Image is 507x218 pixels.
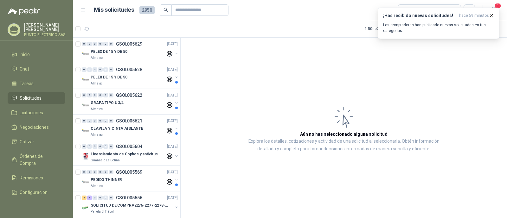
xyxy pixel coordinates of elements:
[87,119,92,123] div: 0
[91,107,103,112] p: Almatec
[20,189,48,196] span: Configuración
[82,153,89,160] img: Company Logo
[82,168,179,189] a: 0 0 0 0 0 0 GSOL005569[DATE] Company LogoPEDIDO THINNERAlmatec
[98,196,103,200] div: 0
[116,144,142,149] p: GSOL005604
[167,144,178,150] p: [DATE]
[20,153,59,167] span: Órdenes de Compra
[402,7,415,14] div: Todas
[82,76,89,84] img: Company Logo
[20,65,29,72] span: Chat
[103,196,108,200] div: 0
[109,119,113,123] div: 0
[20,174,43,181] span: Remisiones
[91,132,103,137] p: Almatec
[82,170,87,174] div: 0
[20,95,42,102] span: Solicitudes
[8,150,65,169] a: Órdenes de Compra
[98,119,103,123] div: 0
[139,6,155,14] span: 2950
[8,92,65,104] a: Solicitudes
[93,93,97,97] div: 0
[98,170,103,174] div: 0
[82,127,89,135] img: Company Logo
[91,126,143,132] p: CLAVIJA Y CINTA AISLANTE
[91,202,170,209] p: SOLICITUD DE COMPRA2276-2277-2278-2284-2285-
[93,119,97,123] div: 0
[103,170,108,174] div: 0
[164,8,168,12] span: search
[116,119,142,123] p: GSOL005621
[8,107,65,119] a: Licitaciones
[91,55,103,60] p: Almatec
[116,170,142,174] p: GSOL005569
[103,42,108,46] div: 0
[378,8,499,39] button: ¡Has recibido nuevas solicitudes!hace 59 minutos Los compradores han publicado nuevas solicitudes...
[103,119,108,123] div: 0
[8,186,65,198] a: Configuración
[82,66,179,86] a: 0 0 0 0 0 0 GSOL005628[DATE] Company LogoPELEX DE 15 Y DE 50Almatec
[488,4,499,16] button: 1
[82,194,179,214] a: 4 1 0 0 0 0 GSOL005556[DATE] Company LogoSOLICITUD DE COMPRA2276-2277-2278-2284-2285-Panela El Tr...
[116,93,142,97] p: GSOL005622
[20,138,34,145] span: Cotizar
[87,196,92,200] div: 1
[8,172,65,184] a: Remisiones
[365,24,406,34] div: 1 - 50 de 2603
[109,42,113,46] div: 0
[109,93,113,97] div: 0
[8,8,40,15] img: Logo peakr
[87,93,92,97] div: 0
[87,67,92,72] div: 0
[93,196,97,200] div: 0
[109,67,113,72] div: 0
[91,100,124,106] p: GRAPA TIPO U 3/4
[383,13,457,18] h3: ¡Has recibido nuevas solicitudes!
[244,138,444,153] p: Explora los detalles, cotizaciones y actividad de una solicitud al seleccionarla. Obtén informaci...
[98,42,103,46] div: 0
[93,144,97,149] div: 0
[24,23,65,32] p: [PERSON_NAME] [PERSON_NAME]
[91,158,120,163] p: Gimnasio La Colina
[91,184,103,189] p: Almatec
[93,42,97,46] div: 0
[82,40,179,60] a: 0 0 0 0 0 0 GSOL005629[DATE] Company LogoPELEX DE 15 Y DE 50Almatec
[82,144,87,149] div: 0
[383,22,494,34] p: Los compradores han publicado nuevas solicitudes en tus categorías.
[82,204,89,212] img: Company Logo
[116,42,142,46] p: GSOL005629
[91,151,158,157] p: Licenciamiento de Sophos y antivirus
[103,67,108,72] div: 0
[87,170,92,174] div: 0
[82,102,89,109] img: Company Logo
[82,93,87,97] div: 0
[82,119,87,123] div: 0
[167,41,178,47] p: [DATE]
[87,42,92,46] div: 0
[91,177,122,183] p: PEDIDO THINNER
[103,144,108,149] div: 0
[8,136,65,148] a: Cotizar
[8,63,65,75] a: Chat
[98,93,103,97] div: 0
[300,131,388,138] h3: Aún no has seleccionado niguna solicitud
[20,109,43,116] span: Licitaciones
[91,81,103,86] p: Almatec
[8,201,65,213] a: Manuales y ayuda
[167,92,178,98] p: [DATE]
[82,50,89,58] img: Company Logo
[167,195,178,201] p: [DATE]
[82,91,179,112] a: 0 0 0 0 0 0 GSOL005622[DATE] Company LogoGRAPA TIPO U 3/4Almatec
[167,67,178,73] p: [DATE]
[91,49,127,55] p: PELEX DE 15 Y DE 50
[167,169,178,175] p: [DATE]
[8,48,65,60] a: Inicio
[82,178,89,186] img: Company Logo
[494,3,501,9] span: 1
[116,67,142,72] p: GSOL005628
[167,118,178,124] p: [DATE]
[109,196,113,200] div: 0
[82,42,87,46] div: 0
[87,144,92,149] div: 0
[20,51,30,58] span: Inicio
